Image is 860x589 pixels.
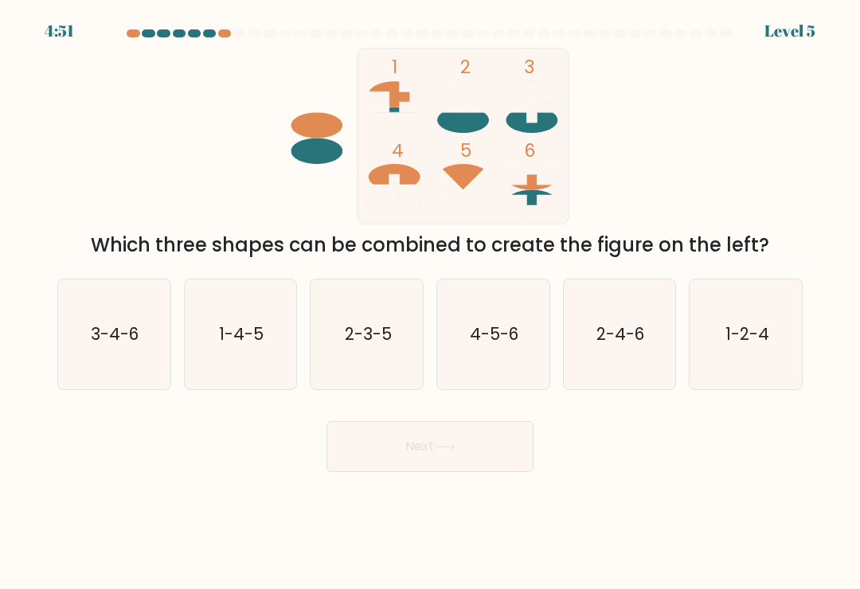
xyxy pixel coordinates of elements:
text: 2-3-5 [345,322,392,345]
div: Which three shapes can be combined to create the figure on the left? [67,231,793,259]
div: 4:51 [45,19,74,43]
tspan: 3 [524,54,535,80]
tspan: 5 [460,138,471,163]
tspan: 1 [392,54,397,80]
text: 1-4-5 [219,322,264,345]
text: 2-4-6 [596,322,644,345]
text: 3-4-6 [92,322,139,345]
button: Next [326,421,534,472]
tspan: 4 [392,138,404,163]
div: Level 5 [764,19,815,43]
tspan: 2 [460,54,471,80]
tspan: 6 [524,138,536,163]
text: 4-5-6 [470,322,518,345]
text: 1-2-4 [725,322,768,345]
